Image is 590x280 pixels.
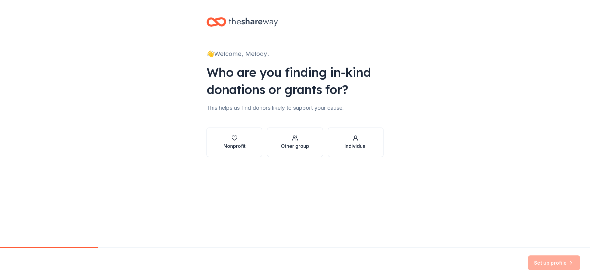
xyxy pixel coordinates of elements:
button: Nonprofit [206,128,262,157]
div: Who are you finding in-kind donations or grants for? [206,64,383,98]
div: Other group [281,142,309,150]
div: Nonprofit [223,142,246,150]
button: Other group [267,128,323,157]
div: 👋 Welcome, Melody! [206,49,383,59]
button: Individual [328,128,383,157]
div: Individual [344,142,367,150]
div: This helps us find donors likely to support your cause. [206,103,383,113]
